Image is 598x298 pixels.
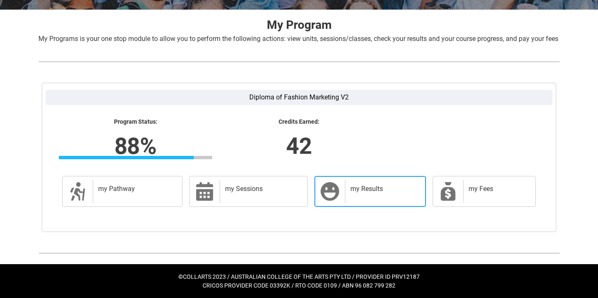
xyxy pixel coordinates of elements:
[267,18,332,32] strong: My Program
[38,35,558,43] span: My Programs is your one stop module to allow you to perform the following actions: view units, se...
[469,185,527,193] h2: my Fees
[98,185,174,193] h2: my Pathway
[433,176,536,207] a: my Fees
[46,90,552,105] label: Diploma of Fashion Marketing V2
[38,57,560,66] img: REDU_GREY_LINE
[68,181,88,201] span: Description of icon when needed
[222,118,375,126] lightning-formatted-text: Credits Earned:
[59,156,212,159] div: Progress Bar
[314,176,426,207] a: my Results
[59,118,212,126] lightning-formatted-text: Program Status:
[5,129,266,163] lightning-formatted-number: 88%
[169,129,429,163] lightning-formatted-number: 42
[350,185,417,193] h2: my Results
[189,176,308,207] a: my Sessions
[438,181,458,201] span: My Payments
[62,176,182,207] a: my Pathway
[225,185,299,193] h2: my Sessions
[38,249,560,257] img: REDU_GREY_LINE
